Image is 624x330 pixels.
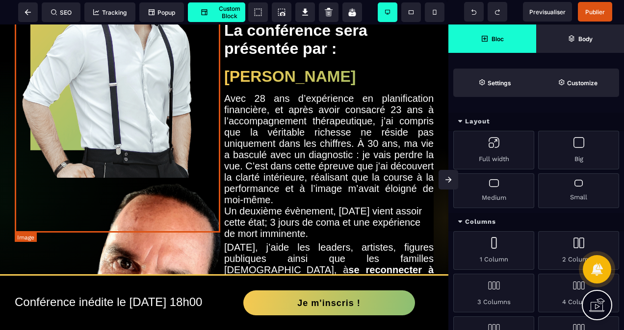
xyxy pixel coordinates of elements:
span: Screenshot [272,2,291,22]
h2: Conférence inédite le [DATE] 18h00 [15,266,224,289]
div: Medium [453,173,534,208]
div: [DATE], j’aide les leaders, artistes, figures publiques ainsi que les familles [DEMOGRAPHIC_DATA]... [224,217,434,330]
div: Big [538,131,619,169]
b: s [348,240,354,251]
div: Full width [453,131,534,169]
span: Preview [523,2,572,22]
span: SEO [51,9,72,16]
div: Avec 28 ans d’expérience en planification financière, et après avoir consacré 23 ans à l’accompag... [224,69,434,181]
button: Je m'inscris ! [243,266,415,291]
span: Open Style Manager [536,69,619,97]
div: 1 Column [453,231,534,270]
span: Settings [453,69,536,97]
h1: [PERSON_NAME] [224,38,434,66]
div: 4 Columns [538,274,619,312]
strong: Settings [488,79,511,87]
text: Un deuxième évènement, [DATE] vient assoir cette état; 3 jours de coma et une expérience de mort ... [224,66,434,217]
span: Popup [149,9,175,16]
div: Columns [448,213,624,231]
span: View components [248,2,268,22]
span: Open Layer Manager [536,24,624,53]
span: Open Blocks [448,24,536,53]
strong: Customize [567,79,598,87]
div: 2 Columns [538,231,619,270]
strong: Bloc [492,35,504,43]
strong: Body [578,35,593,43]
span: Publier [585,8,605,16]
div: 3 Columns [453,274,534,312]
span: Custom Block [193,5,240,20]
span: Tracking [93,9,127,16]
span: Previsualiser [529,8,566,16]
div: Layout [448,113,624,131]
div: Small [538,173,619,208]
